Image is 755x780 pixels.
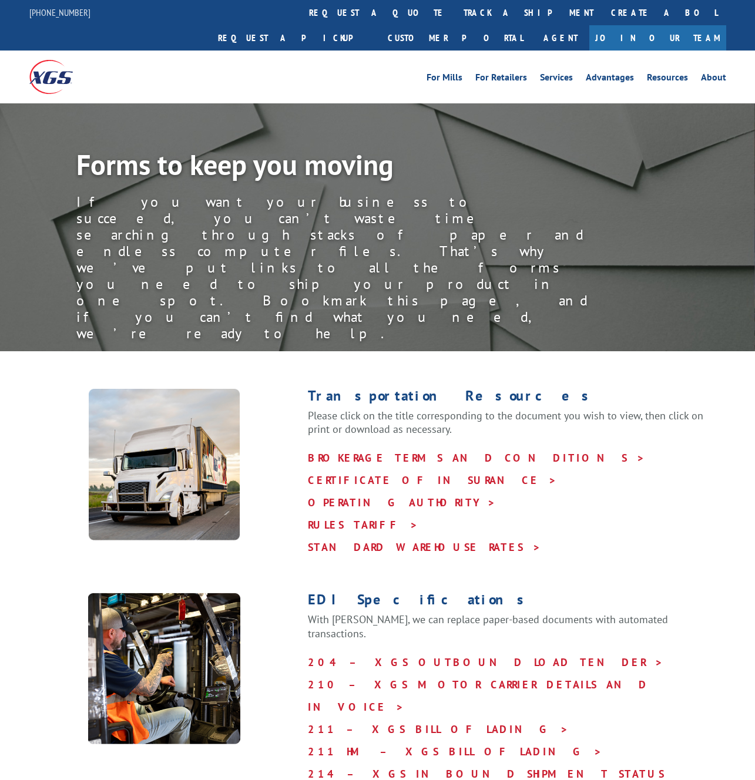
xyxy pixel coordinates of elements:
h1: EDI Specifications [308,593,726,613]
a: Resources [647,73,688,86]
a: Customer Portal [379,25,532,51]
a: 210 – XGS MOTOR CARRIER DETAILS AND INVOICE > [308,678,649,714]
a: 211 HM – XGS BILL OF LADING > [308,745,602,758]
a: 211 – XGS BILL OF LADING > [308,722,569,736]
a: 204 – XGS OUTBOUND LOAD TENDER > [308,655,663,669]
a: About [701,73,726,86]
a: For Mills [427,73,462,86]
a: [PHONE_NUMBER] [29,6,90,18]
div: If you want your business to succeed, you can’t waste time searching through stacks of paper and ... [76,194,605,342]
a: Join Our Team [589,25,726,51]
a: STANDARD WAREHOUSE RATES > [308,540,541,554]
a: CERTIFICATE OF INSURANCE > [308,473,557,487]
h1: Transportation Resources [308,389,726,409]
a: Advantages [586,73,634,86]
a: Services [540,73,573,86]
p: With [PERSON_NAME], we can replace paper-based documents with automated transactions. [308,613,726,651]
a: BROKERAGE TERMS AND CONDITIONS > [308,451,645,465]
a: RULES TARIFF > [308,518,418,532]
a: Request a pickup [209,25,379,51]
p: Please click on the title corresponding to the document you wish to view, then click on print or ... [308,409,726,448]
a: OPERATING AUTHORITY > [308,496,496,509]
h1: Forms to keep you moving [76,150,605,184]
a: For Retailers [475,73,527,86]
img: XpressGlobalSystems_Resources_EDI [88,593,240,745]
a: Agent [532,25,589,51]
img: XpressGlobal_Resources [88,389,240,541]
